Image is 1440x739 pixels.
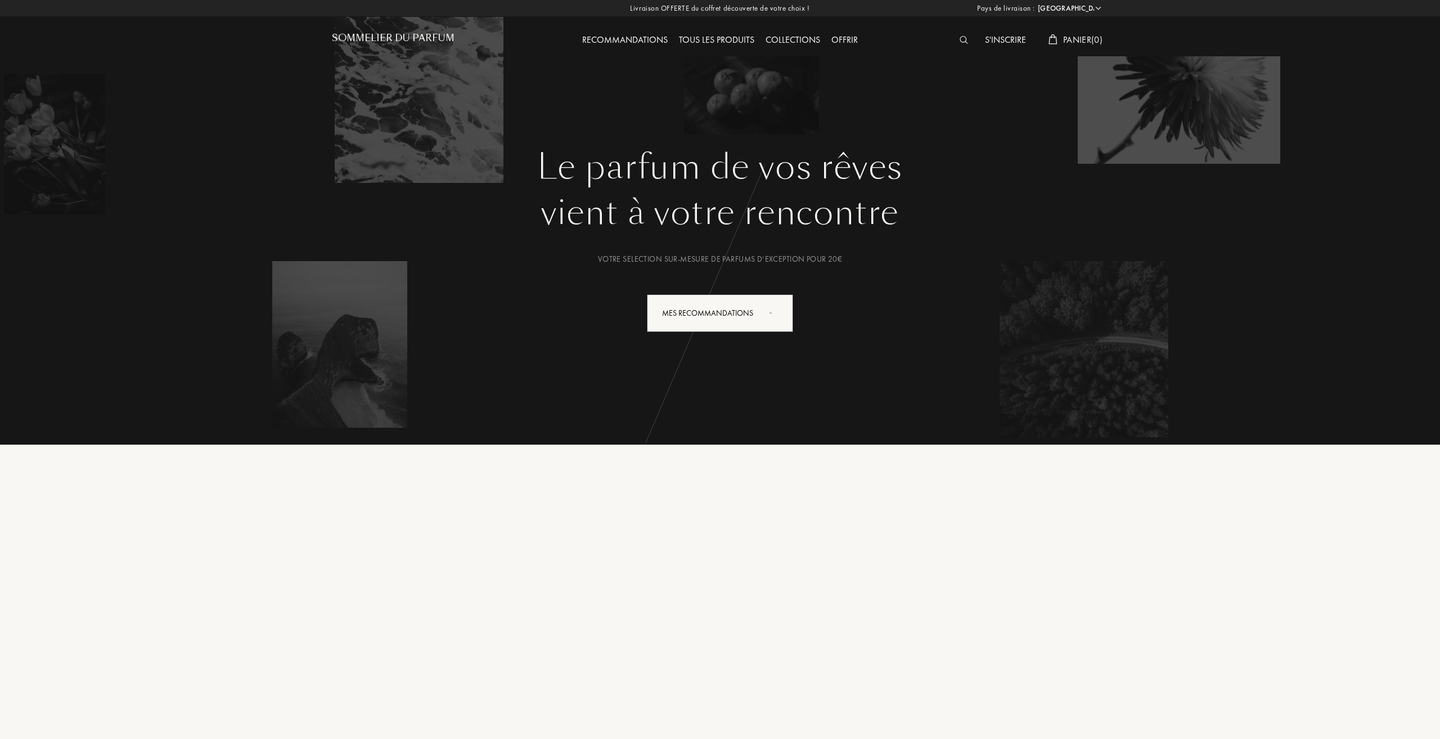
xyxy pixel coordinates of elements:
img: search_icn_white.svg [960,36,968,44]
a: Collections [760,34,826,46]
div: Tous les produits [673,33,760,48]
div: Collections [760,33,826,48]
div: S'inscrire [979,33,1032,48]
a: Mes Recommandationsanimation [638,294,802,332]
h1: Sommelier du Parfum [332,33,454,43]
a: Recommandations [577,34,673,46]
a: Sommelier du Parfum [332,33,454,48]
a: S'inscrire [979,34,1032,46]
div: Mes Recommandations [647,294,793,332]
div: Recommandations [577,33,673,48]
img: cart_white.svg [1048,34,1057,44]
a: Offrir [826,34,863,46]
div: vient à votre rencontre [340,187,1100,238]
a: Tous les produits [673,34,760,46]
h1: Le parfum de vos rêves [340,147,1100,187]
div: Votre selection sur-mesure de parfums d’exception pour 20€ [340,253,1100,265]
div: Offrir [826,33,863,48]
div: animation [766,301,788,324]
span: Panier ( 0 ) [1063,34,1102,46]
span: Pays de livraison : [977,3,1035,14]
